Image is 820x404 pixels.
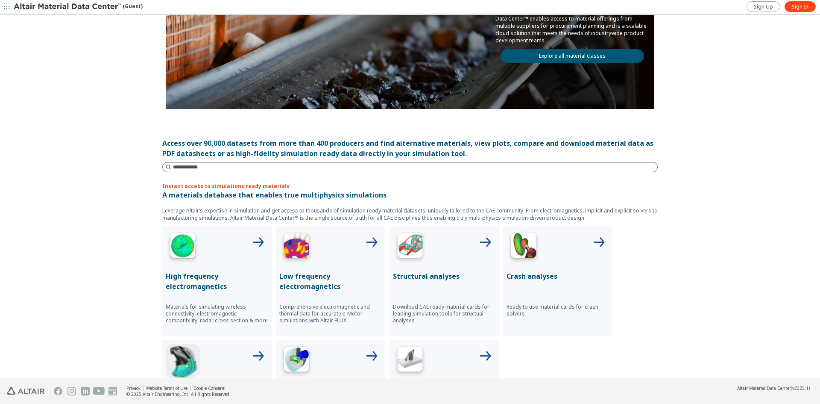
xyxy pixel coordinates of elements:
p: Structural analyses [393,271,495,281]
span: Altair Material Data Center [737,385,791,391]
img: High Frequency Icon [166,230,200,264]
p: Crash analyses [507,271,609,281]
div: (Guest) [14,3,143,11]
img: Polymer Extrusion Icon [279,344,313,378]
a: Sign Up [747,1,780,12]
div: Access over 90,000 datasets from more than 400 producers and find alternative materials, view plo... [162,138,658,159]
img: Injection Molding Icon [166,344,200,378]
a: Cookie Consent [193,385,225,391]
a: Website Terms of Use [146,385,187,391]
img: Structural Analyses Icon [393,230,427,264]
img: Altair Material Data Center [14,3,123,11]
p: Download CAE ready material cards for leading simulation tools for structual analyses [393,304,495,324]
p: A materials database that enables true multiphysics simulations [162,190,658,200]
button: Structural Analyses IconStructural analysesDownload CAE ready material cards for leading simulati... [389,227,499,336]
button: Crash Analyses IconCrash analysesReady to use material cards for crash solvers [503,227,612,336]
img: Low Frequency Icon [279,230,313,264]
button: Low Frequency IconLow frequency electromagneticsComprehensive electromagnetic and thermal data fo... [276,227,385,336]
p: High frequency electromagnetics [166,271,268,292]
img: Crash Analyses Icon [507,230,541,264]
div: (v2025.1) [737,385,810,391]
p: Leverage Altair’s expertise in simulation and get access to thousands of simulation ready materia... [162,207,658,221]
span: Sign Up [754,3,773,10]
p: Materials for simulating wireless connectivity, electromagnetic compatibility, radar cross sectio... [166,304,268,324]
p: Instant access to simulations ready materials [162,183,658,190]
a: Explore all material classes [501,49,644,63]
span: Sign In [792,3,808,10]
img: 3D Printing Icon [393,344,427,378]
button: High Frequency IconHigh frequency electromagneticsMaterials for simulating wireless connectivity,... [162,227,272,336]
p: Comprehensive electromagnetic and thermal data for accurate e-Motor simulations with Altair FLUX [279,304,382,324]
a: Privacy [126,385,140,391]
a: Sign In [785,1,816,12]
p: Low frequency electromagnetics [279,271,382,292]
p: Ready to use material cards for crash solvers [507,304,609,317]
div: © 2025 Altair Engineering, Inc. All Rights Reserved. [126,391,231,397]
img: Altair Engineering [7,387,44,395]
